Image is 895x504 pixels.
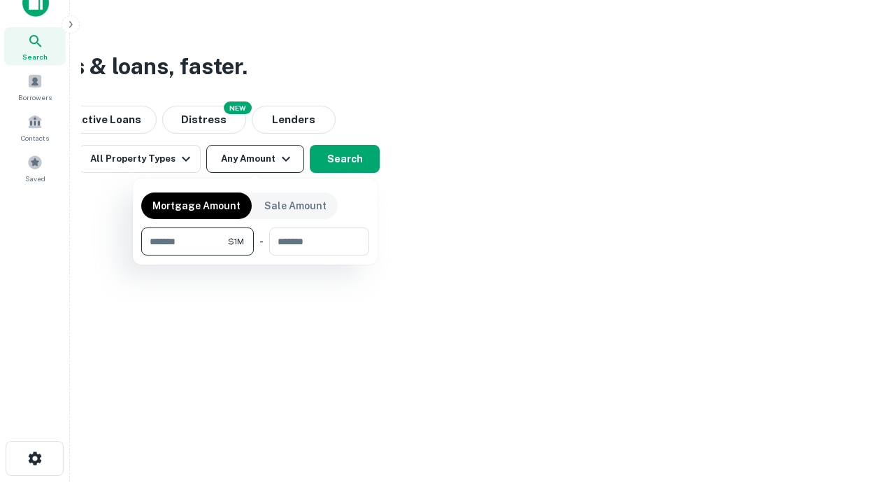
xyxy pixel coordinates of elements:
span: $1M [228,235,244,248]
p: Sale Amount [264,198,327,213]
p: Mortgage Amount [152,198,241,213]
iframe: Chat Widget [825,392,895,459]
div: - [259,227,264,255]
